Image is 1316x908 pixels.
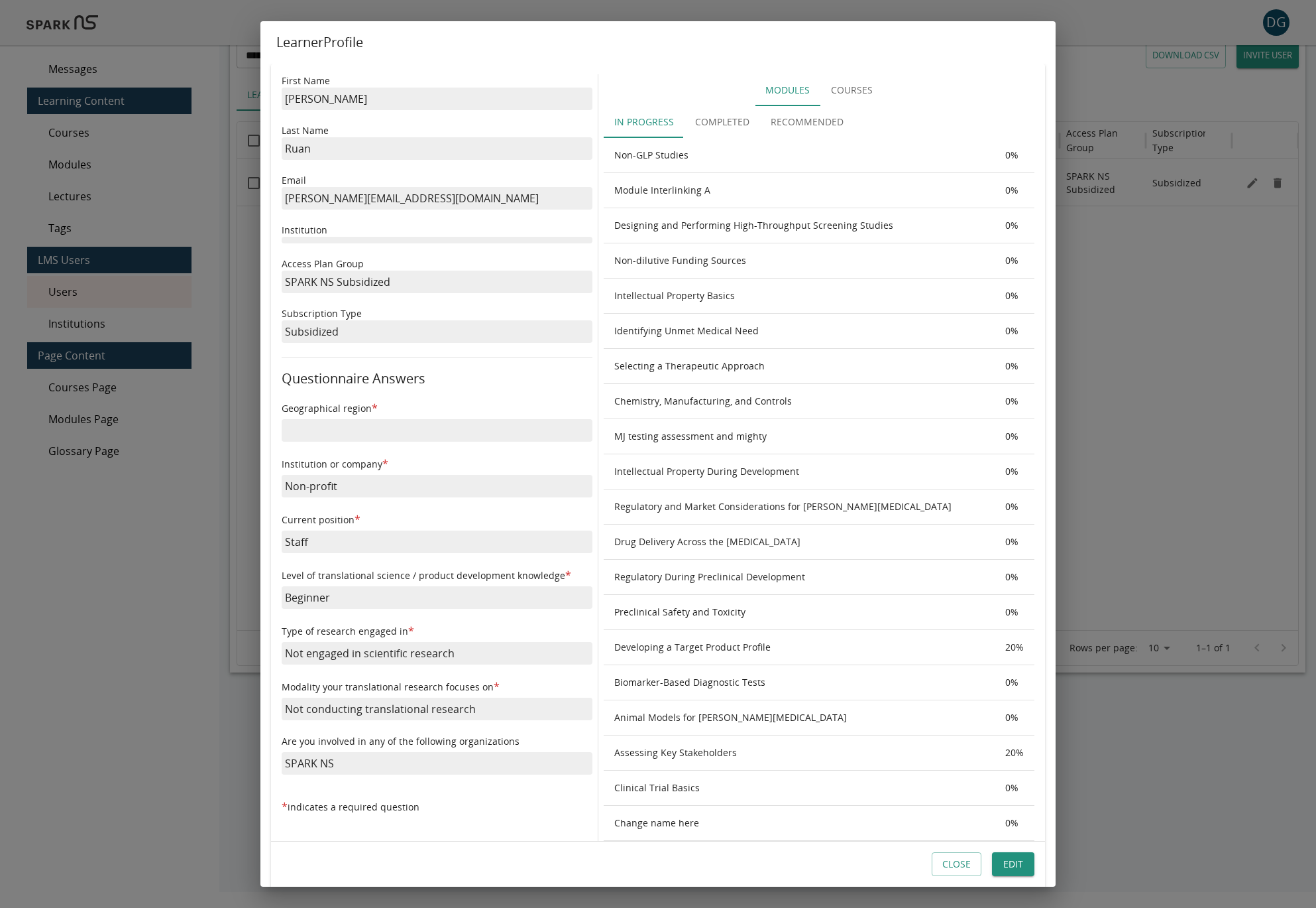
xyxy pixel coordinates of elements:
th: Clinical Trial Basics [604,771,995,806]
th: 0 % [995,173,1034,208]
th: 0 % [995,665,1034,700]
button: Close [932,852,981,877]
p: Email [282,174,592,187]
th: Module Interlinking A [604,173,995,208]
th: 0 % [995,419,1034,454]
h6: Modality your translational research focuses on [282,679,592,694]
p: Ruan [282,137,592,160]
th: Identifying Unmet Medical Need [604,314,995,349]
th: Non-GLP Studies [604,138,995,173]
h6: Level of translational science / product development knowledge [282,567,592,583]
p: Subsidized [282,320,592,343]
button: Modules [755,74,820,106]
th: Intellectual Property During Development [604,454,995,489]
th: Assessing Key Stakeholders [604,736,995,771]
th: MJ testing assessment and mighty [604,419,995,454]
button: Courses [820,74,883,106]
button: Recommended [760,106,854,138]
p: SPARK NS Subsidized [282,271,592,293]
th: 0 % [995,208,1034,243]
p: Staff [282,531,592,553]
th: 0 % [995,384,1034,419]
th: 0 % [995,525,1034,560]
div: Completion statuses [604,106,1034,138]
p: Access Plan Group [282,257,592,271]
button: Completed [685,106,760,138]
p: Not engaged in scientific research [282,642,592,665]
th: Chemistry, Manufacturing, and Controls [604,384,995,419]
p: SPARK NS [282,752,592,775]
h6: Geographical region [282,400,592,416]
th: Regulatory and Market Considerations for [PERSON_NAME][MEDICAL_DATA] [604,489,995,525]
p: Non-profit [282,475,592,497]
th: 0 % [995,771,1034,806]
th: 0 % [995,138,1034,173]
h6: indicates a required question [282,789,592,824]
th: Biomarker-Based Diagnostic Tests [604,665,995,700]
h6: Questionnaire Answers [282,368,592,389]
p: Institution [282,224,592,237]
h6: Type of research engaged in [282,623,592,639]
th: 0 % [995,700,1034,736]
th: Non-dilutive Funding Sources [604,243,995,279]
th: Developing a Target Product Profile [604,630,995,665]
div: Study Unit Types [604,74,1034,106]
th: 0 % [995,595,1034,630]
th: 0 % [995,806,1034,841]
th: 0 % [995,560,1034,595]
p: First Name [282,74,592,88]
th: 0 % [995,489,1034,525]
th: Drug Delivery Across the [MEDICAL_DATA] [604,525,995,560]
th: 20 % [995,736,1034,771]
th: 20 % [995,630,1034,665]
th: Intellectual Property Basics [604,279,995,314]
th: Preclinical Safety and Toxicity [604,595,995,630]
p: [PERSON_NAME][EMAIL_ADDRESS][DOMAIN_NAME] [282,187,592,210]
p: Not conducting translational research [282,698,592,720]
p: Last Name [282,124,592,137]
th: 0 % [995,314,1034,349]
th: 0 % [995,454,1034,489]
button: Edit [992,852,1034,877]
th: 0 % [995,279,1034,314]
th: 0 % [995,349,1034,384]
h6: Current position [282,511,592,527]
h6: Institution or company [282,456,592,472]
button: In Progress [604,106,685,138]
th: 0 % [995,243,1034,279]
th: Regulatory During Preclinical Development [604,560,995,595]
p: Beginner [282,586,592,609]
th: Animal Models for [PERSON_NAME][MEDICAL_DATA] [604,700,995,736]
h6: Are you involved in any of the following organizations [282,734,592,749]
th: Selecting a Therapeutic Approach [604,349,995,384]
p: [PERSON_NAME] [282,88,592,110]
h2: Learner Profile [260,21,1056,64]
th: Change name here [604,806,995,841]
p: Subscription Type [282,307,592,320]
th: Designing and Performing High-Throughput Screening Studies [604,208,995,243]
